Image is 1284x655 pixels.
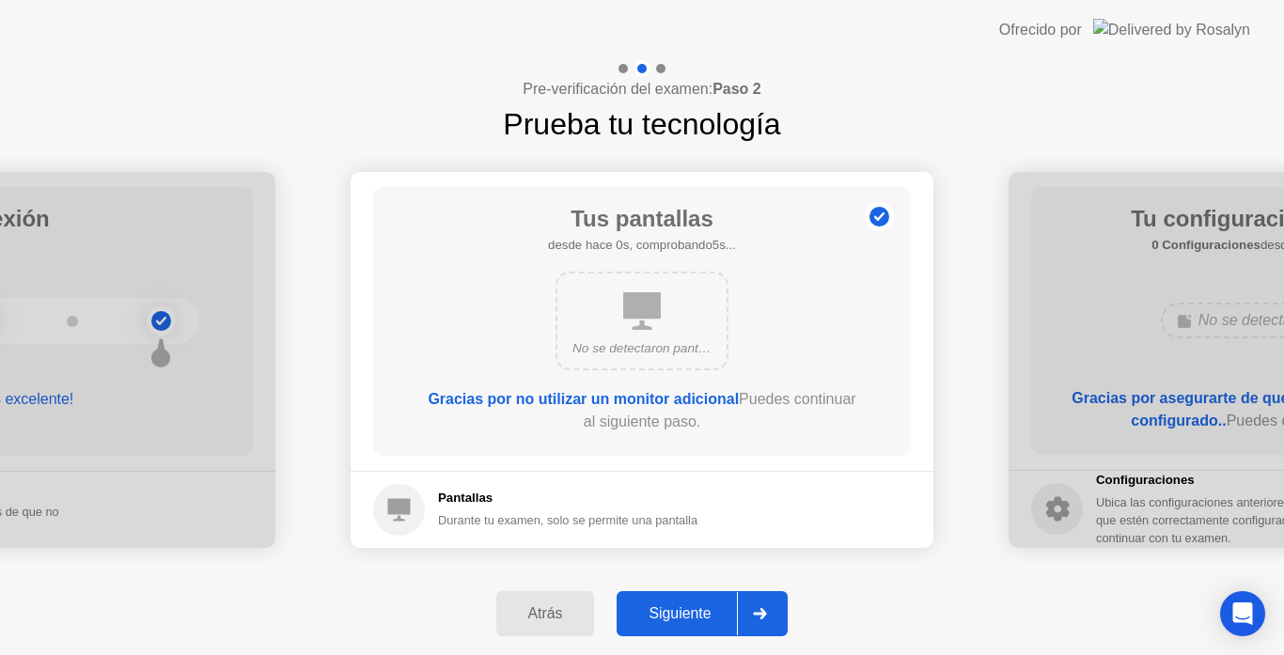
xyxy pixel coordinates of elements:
[503,101,780,147] h1: Prueba tu tecnología
[502,605,589,622] div: Atrás
[712,81,761,97] b: Paso 2
[438,511,697,529] div: Durante tu examen, solo se permite una pantalla
[622,605,737,622] div: Siguiente
[523,78,760,101] h4: Pre-verificación del examen:
[548,202,736,236] h1: Tus pantallas
[1093,19,1250,40] img: Delivered by Rosalyn
[438,489,697,507] h5: Pantallas
[428,391,739,407] b: Gracias por no utilizar un monitor adicional
[427,388,857,433] div: Puedes continuar al siguiente paso.
[548,236,736,255] h5: desde hace 0s, comprobando5s...
[1220,591,1265,636] div: Open Intercom Messenger
[617,591,788,636] button: Siguiente
[572,339,712,358] div: No se detectaron pantallas adicionales
[999,19,1082,41] div: Ofrecido por
[496,591,595,636] button: Atrás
